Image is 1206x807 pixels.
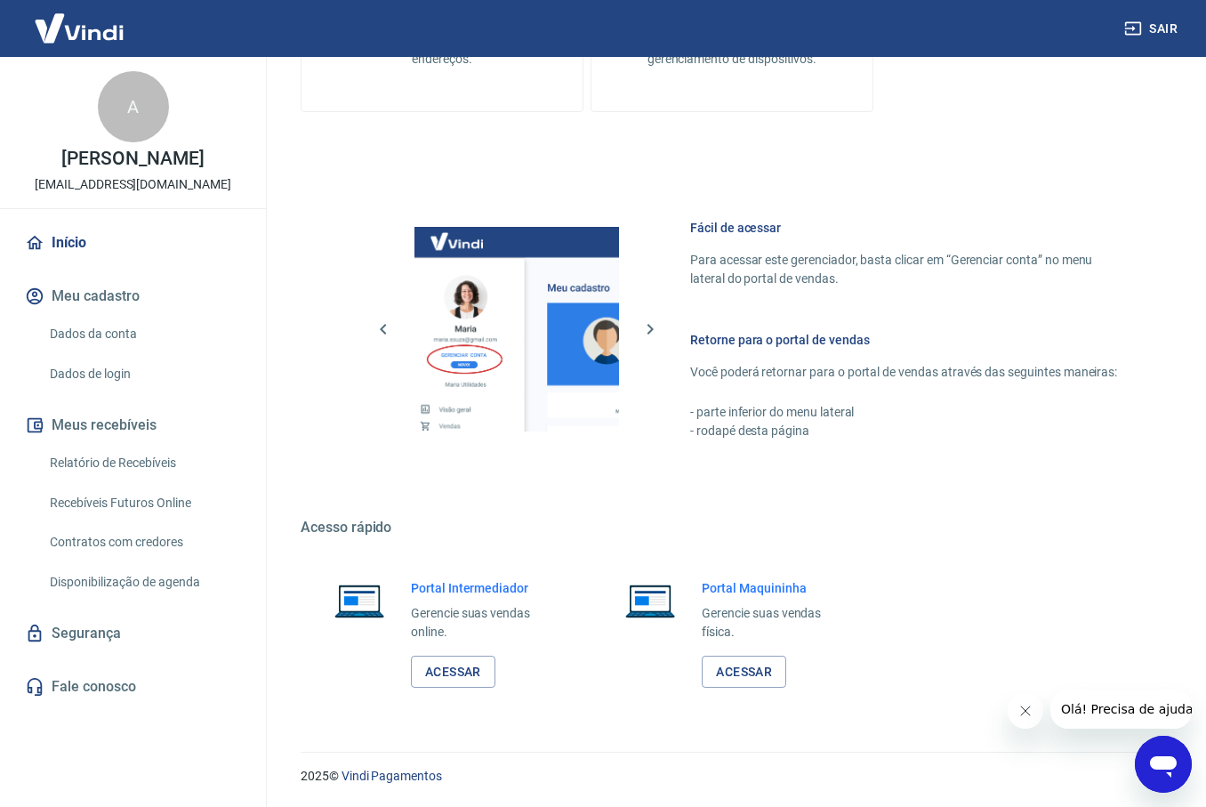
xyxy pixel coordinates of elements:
[61,149,204,168] p: [PERSON_NAME]
[43,445,245,481] a: Relatório de Recebíveis
[613,579,687,622] img: Imagem de um notebook aberto
[702,656,786,689] a: Acessar
[322,579,397,622] img: Imagem de um notebook aberto
[702,579,850,597] h6: Portal Maquininha
[98,71,169,142] div: A
[43,564,245,601] a: Disponibilização de agenda
[690,403,1121,422] p: - parte inferior do menu lateral
[690,251,1121,288] p: Para acessar este gerenciador, basta clicar em “Gerenciar conta” no menu lateral do portal de ven...
[1008,693,1043,729] iframe: Fechar mensagem
[690,422,1121,440] p: - rodapé desta página
[21,406,245,445] button: Meus recebíveis
[21,614,245,653] a: Segurança
[11,12,149,27] span: Olá! Precisa de ajuda?
[301,519,1163,537] h5: Acesso rápido
[690,363,1121,382] p: Você poderá retornar para o portal de vendas através das seguintes maneiras:
[21,277,245,316] button: Meu cadastro
[35,175,231,194] p: [EMAIL_ADDRESS][DOMAIN_NAME]
[43,356,245,392] a: Dados de login
[411,579,559,597] h6: Portal Intermediador
[414,227,619,432] img: Imagem da dashboard mostrando o botão de gerenciar conta na sidebar no lado esquerdo
[1050,690,1192,729] iframe: Mensagem da empresa
[411,604,559,642] p: Gerencie suas vendas online.
[1121,12,1185,45] button: Sair
[301,767,1163,786] p: 2025 ©
[43,524,245,561] a: Contratos com credores
[21,667,245,706] a: Fale conosco
[690,331,1121,349] h6: Retorne para o portal de vendas
[690,219,1121,237] h6: Fácil de acessar
[411,656,495,689] a: Acessar
[702,604,850,642] p: Gerencie suas vendas física.
[43,485,245,521] a: Recebíveis Futuros Online
[21,223,245,262] a: Início
[1135,736,1192,793] iframe: Botão para abrir a janela de mensagens
[342,769,442,783] a: Vindi Pagamentos
[43,316,245,352] a: Dados da conta
[21,1,137,55] img: Vindi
